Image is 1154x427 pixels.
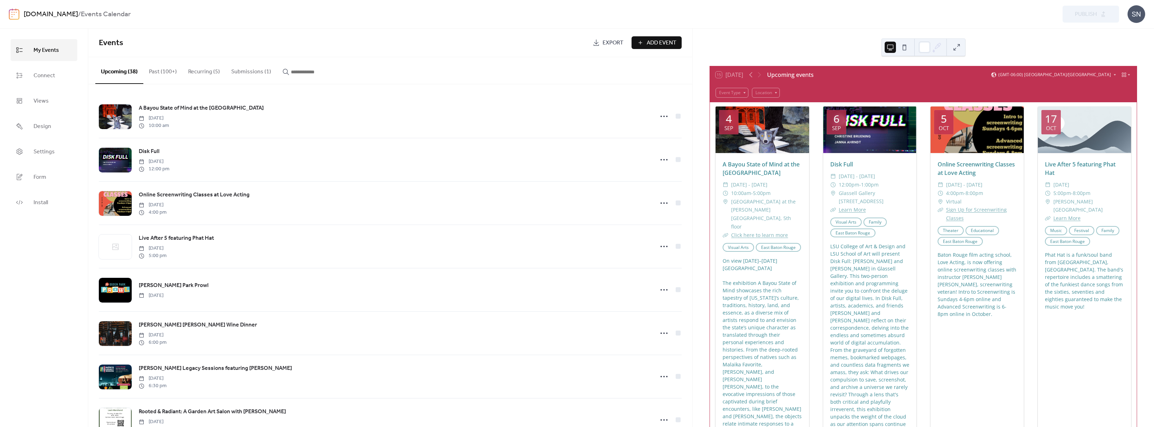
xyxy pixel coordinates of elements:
a: [PERSON_NAME] Park Prowl [139,281,209,290]
span: Install [34,197,48,208]
span: Design [34,121,51,132]
a: A Bayou State of Mind at the [GEOGRAPHIC_DATA] [723,160,800,177]
img: logo [9,8,19,20]
span: 4:00pm [946,189,964,197]
span: Export [603,39,623,47]
a: Live After 5 featuring Phat Hat [1045,160,1116,177]
div: ​ [1045,189,1051,197]
span: 5:00 pm [139,252,167,260]
span: Glassell Gallery [STREET_ADDRESS] [839,189,909,206]
span: - [1071,189,1073,197]
span: [DATE] [139,331,167,339]
div: ​ [938,206,943,214]
span: (GMT-06:00) [GEOGRAPHIC_DATA]/[GEOGRAPHIC_DATA] [998,73,1111,77]
span: 5:00pm [753,189,771,197]
span: - [751,189,753,197]
span: Events [99,35,123,51]
span: [DATE] [139,375,167,382]
div: ​ [830,172,836,181]
span: Connect [34,70,55,81]
span: 8:00pm [965,189,983,197]
div: ​ [1045,181,1051,189]
span: [GEOGRAPHIC_DATA] at the [PERSON_NAME][GEOGRAPHIC_DATA], 5th floor [731,197,802,231]
span: Virtual [946,197,962,206]
span: [DATE] [139,245,167,252]
a: Learn More [1053,215,1081,221]
a: Connect [11,65,77,86]
div: Upcoming events [767,71,814,79]
span: 6:30 pm [139,382,167,390]
span: 5:00pm [1053,189,1071,197]
a: Disk Full [830,160,853,168]
span: Form [34,172,46,183]
button: Recurring (5) [183,57,226,83]
button: Submissions (1) [226,57,277,83]
div: ​ [830,181,836,189]
span: [PERSON_NAME] Park Prowl [139,281,209,290]
div: Phat Hat is a funk/soul band from [GEOGRAPHIC_DATA], [GEOGRAPHIC_DATA]. The band's repertoire inc... [1038,251,1131,310]
span: - [859,181,861,189]
span: Online Screenwriting Classes at Love Acting [139,191,250,199]
a: My Events [11,39,77,61]
div: ​ [723,181,728,189]
a: Design [11,115,77,137]
a: Settings [11,141,77,163]
b: / [78,8,81,21]
a: Live After 5 featuring Phat Hat [139,234,214,243]
span: [DATE] [139,115,169,122]
a: Rooted & Radiant: A Garden Art Salon with [PERSON_NAME] [139,407,286,416]
div: 17 [1045,114,1057,124]
div: Baton Rouge film acting school, Love Acting, is now offering online screenwriting classes with in... [931,251,1024,318]
span: [PERSON_NAME][GEOGRAPHIC_DATA] [1053,197,1124,214]
a: [PERSON_NAME] Legacy Sessions featuring [PERSON_NAME] [139,364,292,373]
span: [DATE] - [DATE] [731,181,767,189]
b: Events Calendar [81,8,131,21]
div: 4 [726,114,732,124]
a: Views [11,90,77,112]
a: Online Screenwriting Classes at Love Acting [139,190,250,200]
div: ​ [830,189,836,197]
span: 10:00 am [139,122,169,129]
div: ​ [1045,214,1051,222]
a: A Bayou State of Mind at the [GEOGRAPHIC_DATA] [139,104,264,113]
div: 5 [941,114,947,124]
span: 10:00am [731,189,751,197]
span: 8:00pm [1073,189,1090,197]
span: [DATE] [139,292,163,299]
span: 4:00 pm [139,209,167,216]
div: Oct [939,126,949,131]
button: Add Event [632,36,682,49]
div: Oct [1046,126,1056,131]
div: ​ [938,181,943,189]
div: ​ [938,189,943,197]
span: [PERSON_NAME] Legacy Sessions featuring [PERSON_NAME] [139,364,292,373]
div: ​ [723,197,728,206]
a: Click here to learn more [731,232,788,238]
span: [DATE] - [DATE] [839,172,875,181]
span: Views [34,96,49,107]
span: Add Event [647,39,676,47]
span: 1:00pm [861,181,879,189]
div: ​ [830,206,836,214]
span: Settings [34,146,55,158]
a: Sign Up for Screenwriting Classes [946,206,1007,221]
div: Sep [724,126,733,131]
a: Online Screenwriting Classes at Love Acting [938,160,1015,177]
span: [DATE] - [DATE] [946,181,982,189]
div: ​ [1045,197,1051,206]
a: Install [11,191,77,213]
a: Export [587,36,629,49]
span: [PERSON_NAME] [PERSON_NAME] Wine Dinner [139,321,257,329]
a: Disk Full [139,147,160,156]
span: [DATE] [1053,181,1069,189]
div: 6 [833,114,839,124]
div: Sep [832,126,841,131]
a: Learn More [839,206,866,213]
span: 12:00 pm [139,165,169,173]
a: Form [11,166,77,188]
span: - [964,189,965,197]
